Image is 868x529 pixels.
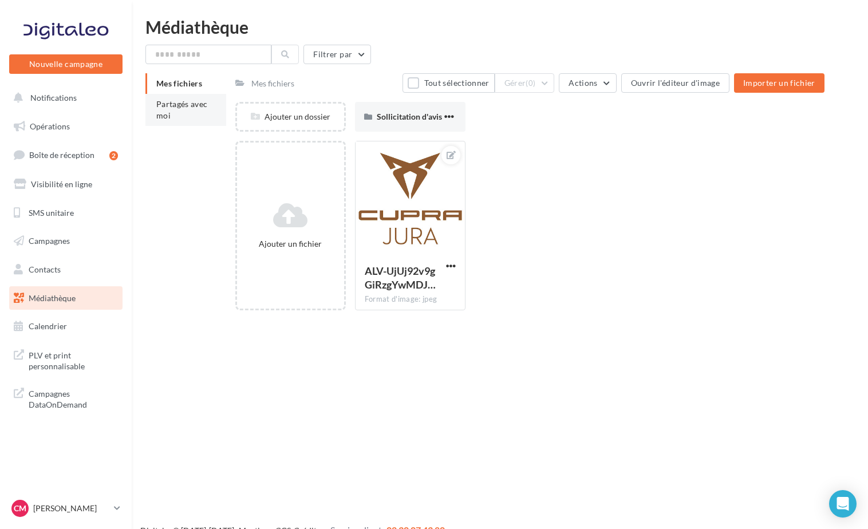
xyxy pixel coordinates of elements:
a: CM [PERSON_NAME] [9,498,123,519]
button: Gérer(0) [495,73,555,93]
div: 2 [109,151,118,160]
span: Calendrier [29,321,67,331]
div: Mes fichiers [251,78,294,89]
button: Notifications [7,86,120,110]
span: Visibilité en ligne [31,179,92,189]
a: SMS unitaire [7,201,125,225]
button: Nouvelle campagne [9,54,123,74]
a: PLV et print personnalisable [7,343,125,377]
span: Contacts [29,264,61,274]
span: Actions [569,78,597,88]
button: Ouvrir l'éditeur d'image [621,73,729,93]
span: CM [14,503,26,514]
span: Médiathèque [29,293,76,303]
a: Médiathèque [7,286,125,310]
button: Filtrer par [303,45,371,64]
span: SMS unitaire [29,207,74,217]
span: (0) [526,78,535,88]
span: Partagés avec moi [156,99,208,120]
span: Campagnes DataOnDemand [29,386,118,410]
div: Open Intercom Messenger [829,490,857,518]
button: Importer un fichier [734,73,824,93]
div: Format d'image: jpeg [365,294,456,305]
p: [PERSON_NAME] [33,503,109,514]
div: Ajouter un fichier [242,238,340,250]
a: Opérations [7,115,125,139]
span: Mes fichiers [156,78,202,88]
a: Contacts [7,258,125,282]
a: Boîte de réception2 [7,143,125,167]
button: Tout sélectionner [403,73,494,93]
a: Campagnes DataOnDemand [7,381,125,415]
a: Calendrier [7,314,125,338]
span: ALV-UjUj92v9gGiRzgYwMDJaCV_DZ0xq8FC79NlMZQ_T1jY0ZXnIj5Y [365,264,436,291]
span: Campagnes [29,236,70,246]
a: Visibilité en ligne [7,172,125,196]
a: Campagnes [7,229,125,253]
div: Ajouter un dossier [237,111,344,123]
button: Actions [559,73,616,93]
span: Importer un fichier [743,78,815,88]
span: PLV et print personnalisable [29,348,118,372]
span: Opérations [30,121,70,131]
span: Notifications [30,93,77,102]
span: Sollicitation d'avis [377,112,442,121]
div: Médiathèque [145,18,854,35]
span: Boîte de réception [29,150,94,160]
